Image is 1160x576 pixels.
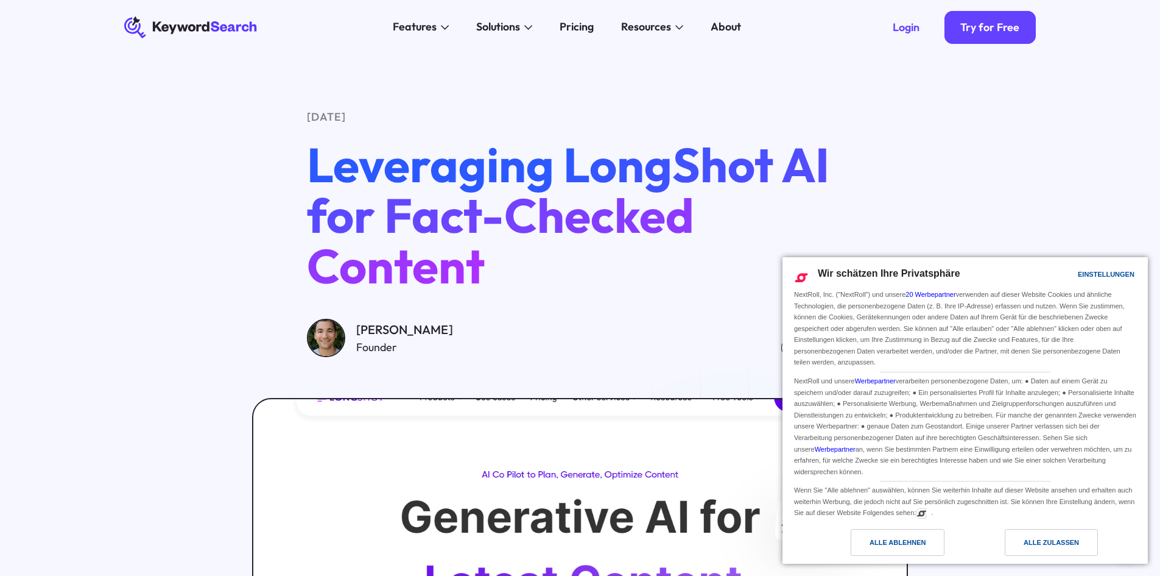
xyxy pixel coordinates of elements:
div: [PERSON_NAME] [356,320,453,339]
div: Resources [621,19,671,35]
a: Werbepartner [855,377,896,385]
a: 20 Werbepartner [905,291,955,298]
a: About [703,16,750,38]
a: Alle zulassen [965,529,1141,562]
div: Pricing [560,19,594,35]
div: [DATE] [307,109,853,126]
div: NextRoll, Inc. ("NextRoll") und unsere verwenden auf dieser Website Cookies und ähnliche Technolo... [792,288,1139,369]
div: Try for Free [960,21,1019,34]
div: Einstellungen [1078,268,1134,281]
div: Alle ablehnen [870,536,926,549]
a: Werbepartner [815,446,856,453]
a: Login [876,11,936,44]
span: Leveraging LongShot AI for Fact-Checked Content [307,135,829,296]
div: NextRoll und unsere verarbeiten personenbezogene Daten, um: ● Daten auf einem Gerät zu speichern ... [792,372,1139,478]
div: Login [893,21,919,34]
div: Founder [356,340,453,356]
div: Solutions [476,19,520,35]
a: Pricing [552,16,602,38]
span: Wir schätzen Ihre Privatsphäre [818,268,960,279]
div: Features [393,19,437,35]
a: Alle ablehnen [790,529,965,562]
div: Wenn Sie "Alle ablehnen" auswählen, können Sie weiterhin Inhalte auf dieser Website ansehen und e... [792,482,1139,520]
div: Alle zulassen [1024,536,1079,549]
a: Try for Free [944,11,1036,44]
a: Einstellungen [1056,265,1086,287]
div: About [711,19,741,35]
div: Longshot ai [781,338,853,357]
